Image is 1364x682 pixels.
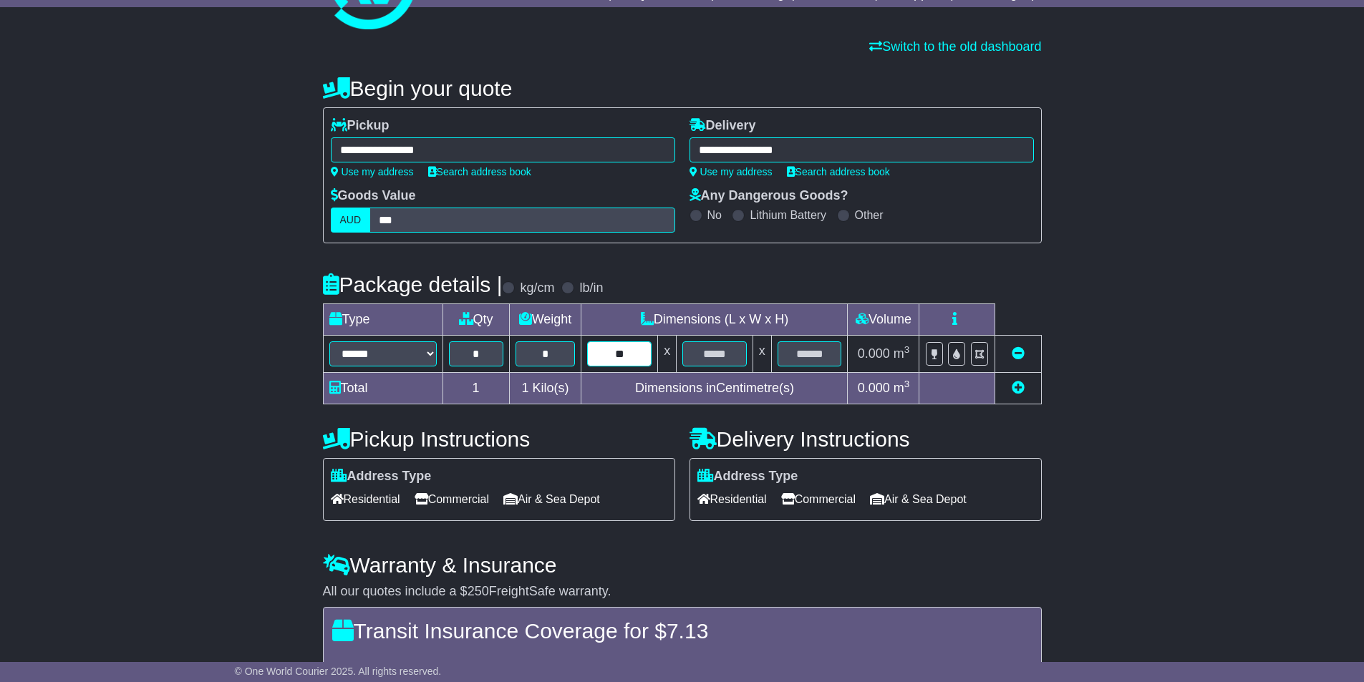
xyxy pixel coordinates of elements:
h4: Pickup Instructions [323,427,675,451]
label: Pickup [331,118,390,134]
label: AUD [331,208,371,233]
span: 250 [468,584,489,598]
td: x [753,336,771,373]
label: Delivery [690,118,756,134]
label: Address Type [331,469,432,484]
span: Residential [697,488,767,510]
label: Any Dangerous Goods? [690,188,848,204]
span: Commercial [781,488,856,510]
h4: Package details | [323,273,503,296]
a: Add new item [1012,381,1025,395]
td: Volume [848,304,919,336]
td: Weight [509,304,581,336]
td: Kilo(s) [509,373,581,404]
h4: Begin your quote [323,77,1042,100]
a: Switch to the old dashboard [869,39,1041,54]
span: 0.000 [858,346,890,361]
span: Commercial [415,488,489,510]
span: Air & Sea Depot [870,488,967,510]
td: x [658,336,677,373]
label: lb/in [579,281,603,296]
td: Type [323,304,442,336]
td: Dimensions in Centimetre(s) [581,373,848,404]
span: Residential [331,488,400,510]
span: 0.000 [858,381,890,395]
span: 7.13 [667,619,708,643]
span: m [894,381,910,395]
h4: Warranty & Insurance [323,553,1042,577]
label: kg/cm [520,281,554,296]
td: Total [323,373,442,404]
sup: 3 [904,379,910,389]
a: Search address book [787,166,890,177]
a: Search address book [428,166,531,177]
span: m [894,346,910,361]
label: Goods Value [331,188,416,204]
sup: 3 [904,344,910,355]
label: Lithium Battery [750,208,826,222]
label: No [707,208,722,222]
a: Remove this item [1012,346,1025,361]
span: 1 [521,381,528,395]
label: Address Type [697,469,798,484]
h4: Delivery Instructions [690,427,1042,451]
h4: Transit Insurance Coverage for $ [332,619,1032,643]
a: Use my address [331,166,414,177]
span: © One World Courier 2025. All rights reserved. [235,666,442,677]
td: 1 [442,373,509,404]
span: Air & Sea Depot [503,488,600,510]
label: Other [855,208,884,222]
div: All our quotes include a $ FreightSafe warranty. [323,584,1042,600]
a: Use my address [690,166,773,177]
td: Dimensions (L x W x H) [581,304,848,336]
td: Qty [442,304,509,336]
